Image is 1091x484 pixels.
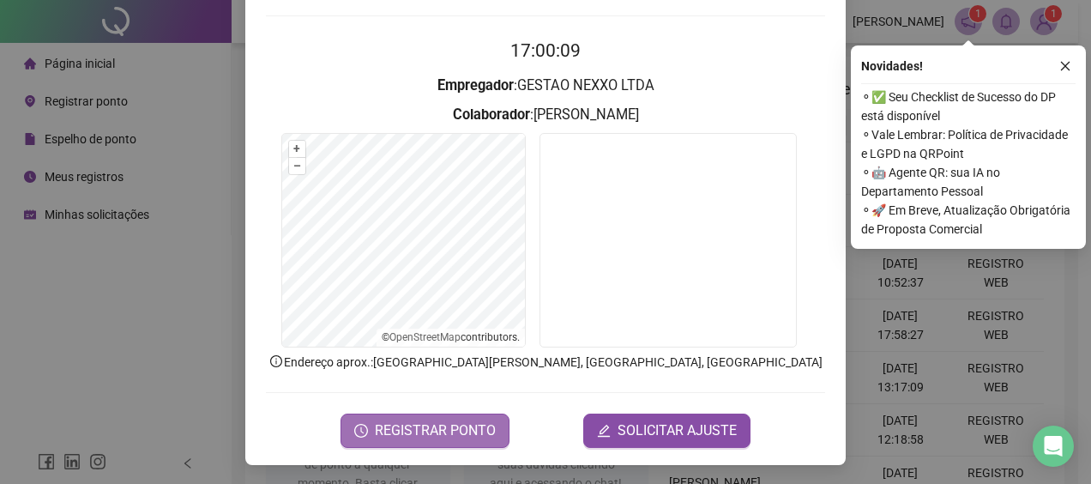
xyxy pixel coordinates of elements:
[453,106,530,123] strong: Colaborador
[341,414,509,448] button: REGISTRAR PONTO
[375,420,496,441] span: REGISTRAR PONTO
[583,414,750,448] button: editSOLICITAR AJUSTE
[861,125,1076,163] span: ⚬ Vale Lembrar: Política de Privacidade e LGPD na QRPoint
[861,201,1076,239] span: ⚬ 🚀 Em Breve, Atualização Obrigatória de Proposta Comercial
[597,424,611,438] span: edit
[1059,60,1071,72] span: close
[266,353,825,372] p: Endereço aprox. : [GEOGRAPHIC_DATA][PERSON_NAME], [GEOGRAPHIC_DATA], [GEOGRAPHIC_DATA]
[354,424,368,438] span: clock-circle
[289,141,305,157] button: +
[861,88,1076,125] span: ⚬ ✅ Seu Checklist de Sucesso do DP está disponível
[1033,426,1074,467] div: Open Intercom Messenger
[266,75,825,97] h3: : GESTAO NEXXO LTDA
[510,40,581,61] time: 17:00:09
[382,331,520,343] li: © contributors.
[268,354,284,369] span: info-circle
[289,158,305,174] button: –
[861,163,1076,201] span: ⚬ 🤖 Agente QR: sua IA no Departamento Pessoal
[618,420,737,441] span: SOLICITAR AJUSTE
[389,331,461,343] a: OpenStreetMap
[437,77,514,94] strong: Empregador
[266,104,825,126] h3: : [PERSON_NAME]
[861,57,923,76] span: Novidades !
